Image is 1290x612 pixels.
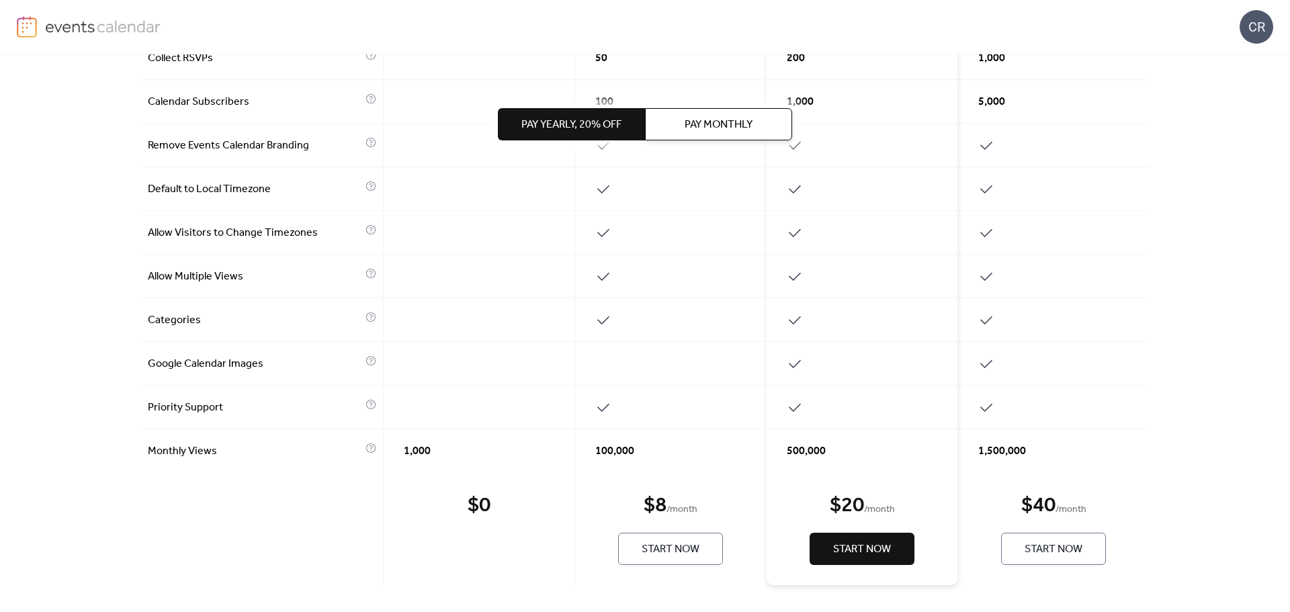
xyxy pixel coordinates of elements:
span: 100,000 [595,443,634,460]
span: 1,000 [787,94,814,110]
div: $ 20 [830,492,864,519]
span: Priority Support [148,400,362,416]
span: Pay Monthly [685,117,752,133]
span: Monthly Views [148,443,362,460]
span: 5,000 [978,94,1005,110]
div: $ 40 [1021,492,1056,519]
span: 1,000 [978,50,1005,67]
button: Pay Yearly, 20% off [498,108,645,140]
button: Start Now [1001,533,1106,565]
div: $ 0 [468,492,490,519]
span: 500,000 [787,443,826,460]
span: 200 [787,50,805,67]
div: $ 8 [644,492,666,519]
button: Pay Monthly [645,108,792,140]
span: Google Calendar Images [148,356,362,372]
span: Allow Multiple Views [148,269,362,285]
span: Default to Local Timezone [148,181,362,198]
span: Remove Events Calendar Branding [148,138,362,154]
div: CR [1240,10,1273,44]
span: Allow Visitors to Change Timezones [148,225,362,241]
span: Start Now [642,541,699,558]
img: logo-type [45,16,161,36]
span: Categories [148,312,362,329]
span: 1,000 [404,443,431,460]
span: Calendar Subscribers [148,94,362,110]
span: Start Now [1025,541,1082,558]
img: logo [17,16,37,38]
span: / month [864,502,895,518]
span: / month [666,502,697,518]
button: Start Now [810,533,914,565]
span: / month [1056,502,1086,518]
span: Start Now [833,541,891,558]
button: Start Now [618,533,723,565]
span: 1,500,000 [978,443,1026,460]
span: Pay Yearly, 20% off [521,117,621,133]
span: Collect RSVPs [148,50,362,67]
